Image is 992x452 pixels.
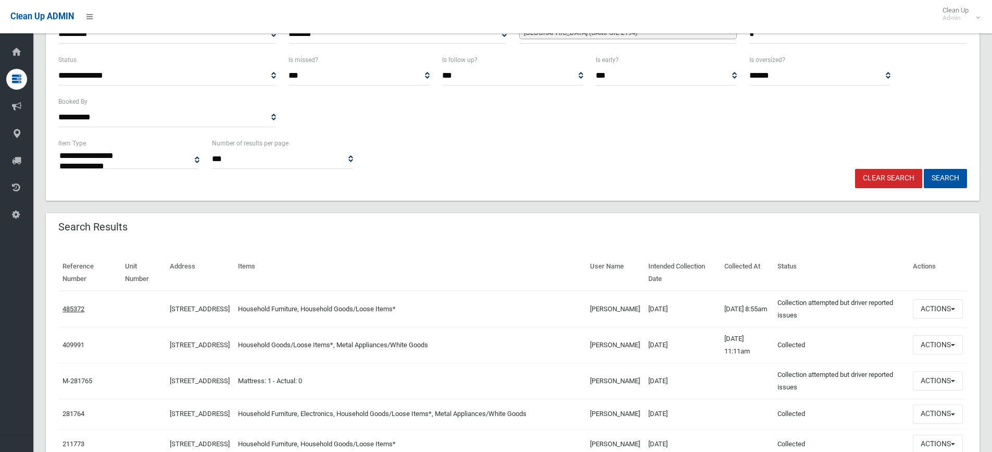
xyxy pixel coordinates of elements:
small: Admin [943,14,969,22]
td: [DATE] [644,327,720,363]
button: Actions [913,405,963,424]
label: Booked By [58,96,87,107]
th: Collected At [720,255,773,291]
span: Clean Up ADMIN [10,11,74,21]
td: Household Furniture, Household Goods/Loose Items* [234,291,586,327]
td: [DATE] [644,291,720,327]
a: [STREET_ADDRESS] [170,377,230,385]
td: Collected [773,327,909,363]
th: User Name [586,255,644,291]
a: M-281765 [62,377,92,385]
td: [PERSON_NAME] [586,291,644,327]
th: Address [166,255,234,291]
button: Actions [913,335,963,355]
th: Status [773,255,909,291]
th: Reference Number [58,255,121,291]
td: [DATE] [644,363,720,399]
a: [STREET_ADDRESS] [170,305,230,313]
td: Collection attempted but driver reported issues [773,363,909,399]
a: [STREET_ADDRESS] [170,440,230,448]
td: [PERSON_NAME] [586,399,644,429]
label: Is follow up? [442,54,478,66]
th: Intended Collection Date [644,255,720,291]
header: Search Results [46,217,140,237]
td: [DATE] [644,399,720,429]
label: Is oversized? [749,54,785,66]
button: Actions [913,299,963,319]
a: 409991 [62,341,84,349]
td: Household Furniture, Electronics, Household Goods/Loose Items*, Metal Appliances/White Goods [234,399,586,429]
td: [PERSON_NAME] [586,363,644,399]
a: Clear Search [855,169,922,188]
label: Status [58,54,77,66]
td: Mattress: 1 - Actual: 0 [234,363,586,399]
th: Unit Number [121,255,166,291]
td: Collection attempted but driver reported issues [773,291,909,327]
th: Items [234,255,586,291]
td: [PERSON_NAME] [586,327,644,363]
td: Collected [773,399,909,429]
a: 281764 [62,410,84,418]
a: 211773 [62,440,84,448]
td: [DATE] 8:55am [720,291,773,327]
td: [DATE] 11:11am [720,327,773,363]
label: Is missed? [288,54,318,66]
a: 485372 [62,305,84,313]
td: Household Goods/Loose Items*, Metal Appliances/White Goods [234,327,586,363]
label: Number of results per page [212,138,288,149]
th: Actions [909,255,967,291]
a: [STREET_ADDRESS] [170,410,230,418]
label: Is early? [596,54,619,66]
a: [STREET_ADDRESS] [170,341,230,349]
button: Actions [913,371,963,390]
span: Clean Up [937,6,979,22]
button: Search [924,169,967,188]
label: Item Type [58,138,86,149]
